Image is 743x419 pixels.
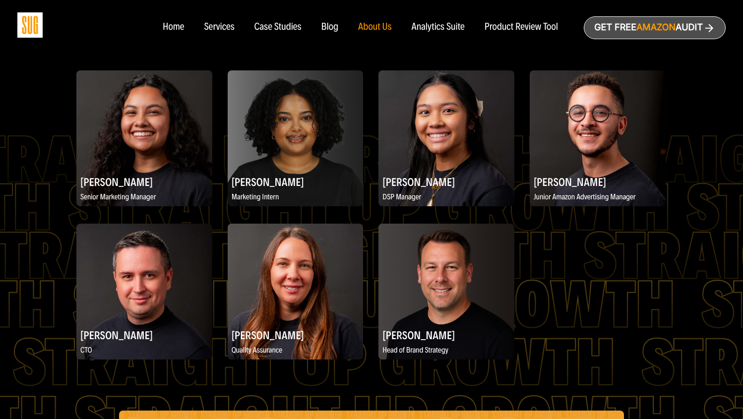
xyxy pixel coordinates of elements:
[254,22,302,33] a: Case Studies
[378,224,514,359] img: Steve Guillemette, Head of Brand Strategy
[228,70,364,206] img: Hanna Tekle, Marketing Intern
[228,345,364,357] p: Quality Assurance
[485,22,558,33] a: Product Review Tool
[76,325,212,345] h2: [PERSON_NAME]
[321,22,339,33] a: Blog
[76,70,212,206] img: Adrianna Lugo, Senior Marketing Manager
[228,224,364,359] img: Viktoriia Komarova, Quality Assurance
[530,172,666,191] h2: [PERSON_NAME]
[636,22,676,33] span: Amazon
[530,191,666,204] p: Junior Amazon Advertising Manager
[17,12,43,38] img: Sug
[378,345,514,357] p: Head of Brand Strategy
[204,22,234,33] a: Services
[378,191,514,204] p: DSP Manager
[76,172,212,191] h2: [PERSON_NAME]
[584,16,726,39] a: Get freeAmazonAudit
[378,172,514,191] h2: [PERSON_NAME]
[228,325,364,345] h2: [PERSON_NAME]
[412,22,465,33] a: Analytics Suite
[378,70,514,206] img: Malesa Sinnasone, DSP Manager
[530,70,666,206] img: Kevin Bradberry, Junior Amazon Advertising Manager
[358,22,392,33] a: About Us
[228,191,364,204] p: Marketing Intern
[76,345,212,357] p: CTO
[378,325,514,345] h2: [PERSON_NAME]
[163,22,184,33] a: Home
[76,224,212,359] img: Konstantin Komarov, CTO
[228,172,364,191] h2: [PERSON_NAME]
[76,191,212,204] p: Senior Marketing Manager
